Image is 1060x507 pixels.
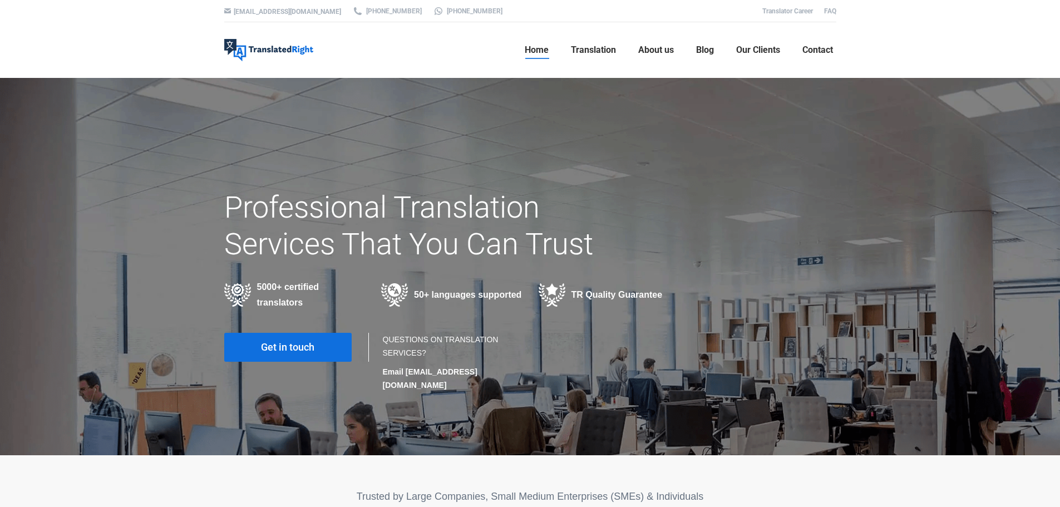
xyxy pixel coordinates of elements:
img: Professional Certified Translators providing translation services in various industries in 50+ la... [224,283,252,307]
a: Translation [568,32,619,68]
a: [PHONE_NUMBER] [352,6,422,16]
a: Get in touch [224,333,352,362]
div: 5000+ certified translators [224,279,365,311]
a: FAQ [824,7,836,15]
span: Contact [802,45,833,56]
a: About us [635,32,677,68]
a: [PHONE_NUMBER] [433,6,502,16]
span: Home [525,45,549,56]
span: About us [638,45,674,56]
a: Contact [799,32,836,68]
div: TR Quality Guarantee [539,283,679,307]
a: Blog [693,32,717,68]
a: Our Clients [733,32,783,68]
span: Blog [696,45,714,56]
span: Translation [571,45,616,56]
img: Translated Right [224,39,313,61]
strong: Email [EMAIL_ADDRESS][DOMAIN_NAME] [383,367,477,390]
a: Translator Career [762,7,813,15]
span: Get in touch [261,342,314,353]
span: Our Clients [736,45,780,56]
div: QUESTIONS ON TRANSLATION SERVICES? [383,333,519,392]
div: 50+ languages supported [381,283,522,307]
a: [EMAIL_ADDRESS][DOMAIN_NAME] [234,8,341,16]
a: Home [521,32,552,68]
h1: Professional Translation Services That You Can Trust [224,189,627,263]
